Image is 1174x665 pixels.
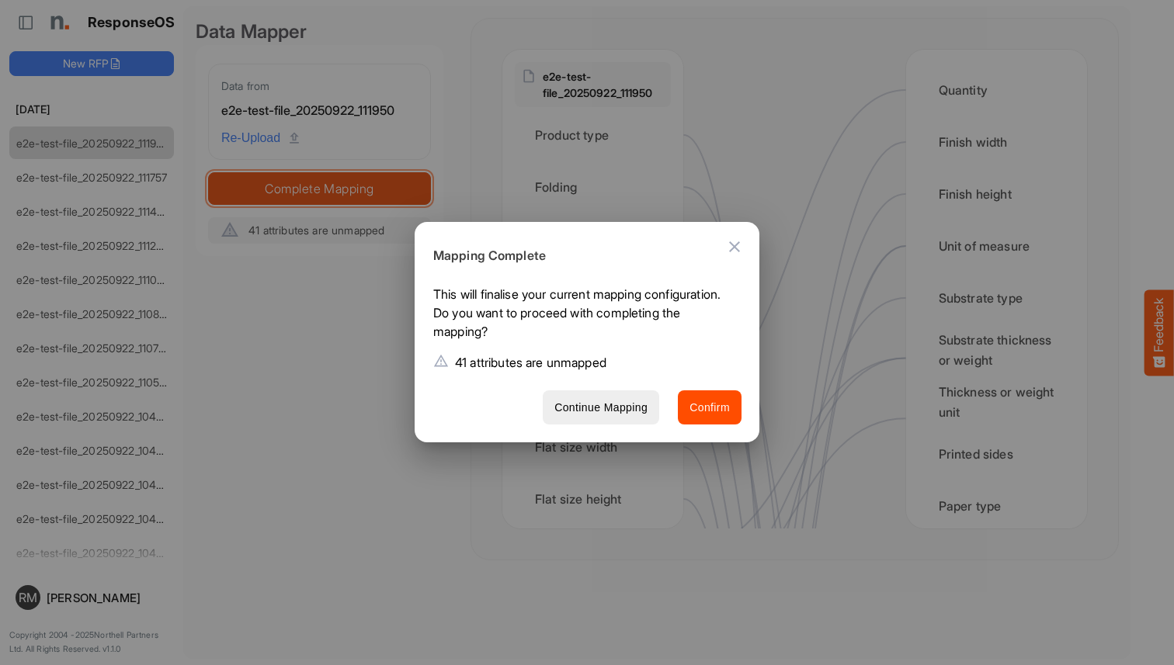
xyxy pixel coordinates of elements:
[554,398,648,417] span: Continue Mapping
[678,390,742,425] button: Confirm
[716,228,753,265] button: Close dialog
[433,285,729,347] p: This will finalise your current mapping configuration. Do you want to proceed with completing the...
[433,246,729,266] h6: Mapping Complete
[455,353,606,372] p: 41 attributes are unmapped
[543,390,659,425] button: Continue Mapping
[689,398,730,417] span: Confirm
